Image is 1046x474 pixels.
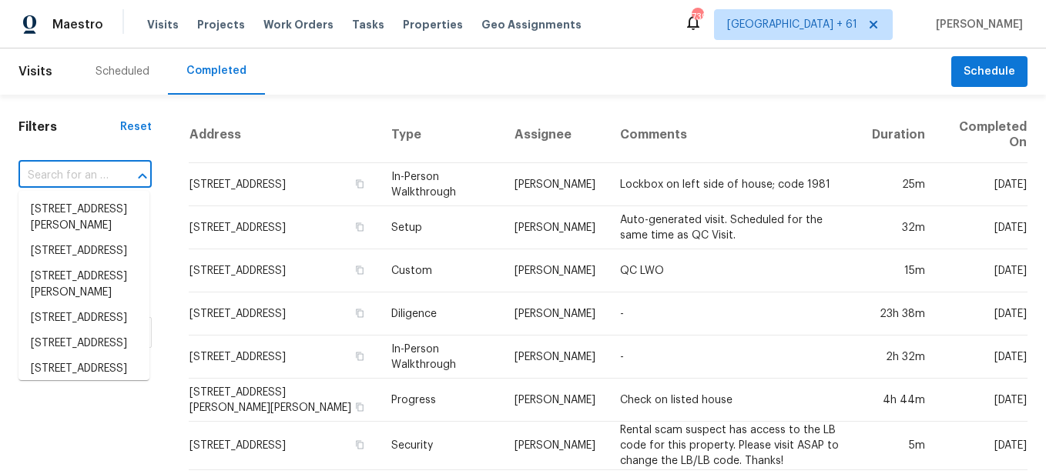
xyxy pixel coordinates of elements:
[860,107,937,163] th: Duration
[502,206,608,249] td: [PERSON_NAME]
[937,292,1028,335] td: [DATE]
[379,335,502,379] td: In-Person Walkthrough
[502,249,608,292] td: [PERSON_NAME]
[18,197,149,239] li: [STREET_ADDRESS][PERSON_NAME]
[189,163,379,206] td: [STREET_ADDRESS]
[502,379,608,422] td: [PERSON_NAME]
[189,206,379,249] td: [STREET_ADDRESS]
[197,17,245,32] span: Projects
[189,107,379,163] th: Address
[379,249,502,292] td: Custom
[18,164,109,188] input: Search for an address...
[189,379,379,422] td: [STREET_ADDRESS][PERSON_NAME][PERSON_NAME]
[860,335,937,379] td: 2h 32m
[930,17,1023,32] span: [PERSON_NAME]
[379,206,502,249] td: Setup
[132,165,153,187] button: Close
[18,331,149,356] li: [STREET_ADDRESS]
[18,239,149,264] li: [STREET_ADDRESS]
[502,292,608,335] td: [PERSON_NAME]
[189,249,379,292] td: [STREET_ADDRESS]
[727,17,857,32] span: [GEOGRAPHIC_DATA] + 61
[481,17,582,32] span: Geo Assignments
[502,163,608,206] td: [PERSON_NAME]
[353,306,367,320] button: Copy Address
[608,292,860,335] td: -
[189,335,379,379] td: [STREET_ADDRESS]
[189,292,379,335] td: [STREET_ADDRESS]
[189,422,379,470] td: [STREET_ADDRESS]
[263,17,334,32] span: Work Orders
[379,422,502,470] td: Security
[18,119,120,135] h1: Filters
[860,206,937,249] td: 32m
[353,400,367,414] button: Copy Address
[860,379,937,422] td: 4h 44m
[608,379,860,422] td: Check on listed house
[353,263,367,277] button: Copy Address
[502,335,608,379] td: [PERSON_NAME]
[608,206,860,249] td: Auto-generated visit. Scheduled for the same time as QC Visit.
[937,379,1028,422] td: [DATE]
[403,17,463,32] span: Properties
[186,63,246,78] div: Completed
[379,379,502,422] td: Progress
[937,422,1028,470] td: [DATE]
[502,422,608,470] td: [PERSON_NAME]
[379,292,502,335] td: Diligence
[353,220,367,234] button: Copy Address
[608,163,860,206] td: Lockbox on left side of house; code 1981
[352,19,384,30] span: Tasks
[147,17,179,32] span: Visits
[18,264,149,305] li: [STREET_ADDRESS][PERSON_NAME]
[608,422,860,470] td: Rental scam suspect has access to the LB code for this property. Please visit ASAP to change the ...
[353,177,367,191] button: Copy Address
[353,349,367,363] button: Copy Address
[937,335,1028,379] td: [DATE]
[379,163,502,206] td: In-Person Walkthrough
[692,9,702,25] div: 739
[608,335,860,379] td: -
[608,107,860,163] th: Comments
[937,107,1028,163] th: Completed On
[860,249,937,292] td: 15m
[18,55,52,88] span: Visits
[96,64,149,79] div: Scheduled
[937,249,1028,292] td: [DATE]
[937,163,1028,206] td: [DATE]
[353,438,367,452] button: Copy Address
[120,119,152,135] div: Reset
[860,422,937,470] td: 5m
[18,305,149,331] li: [STREET_ADDRESS]
[379,107,502,163] th: Type
[951,56,1028,88] button: Schedule
[18,356,149,382] li: [STREET_ADDRESS]
[860,292,937,335] td: 23h 38m
[52,17,103,32] span: Maestro
[860,163,937,206] td: 25m
[502,107,608,163] th: Assignee
[964,62,1015,82] span: Schedule
[937,206,1028,249] td: [DATE]
[608,249,860,292] td: QC LWO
